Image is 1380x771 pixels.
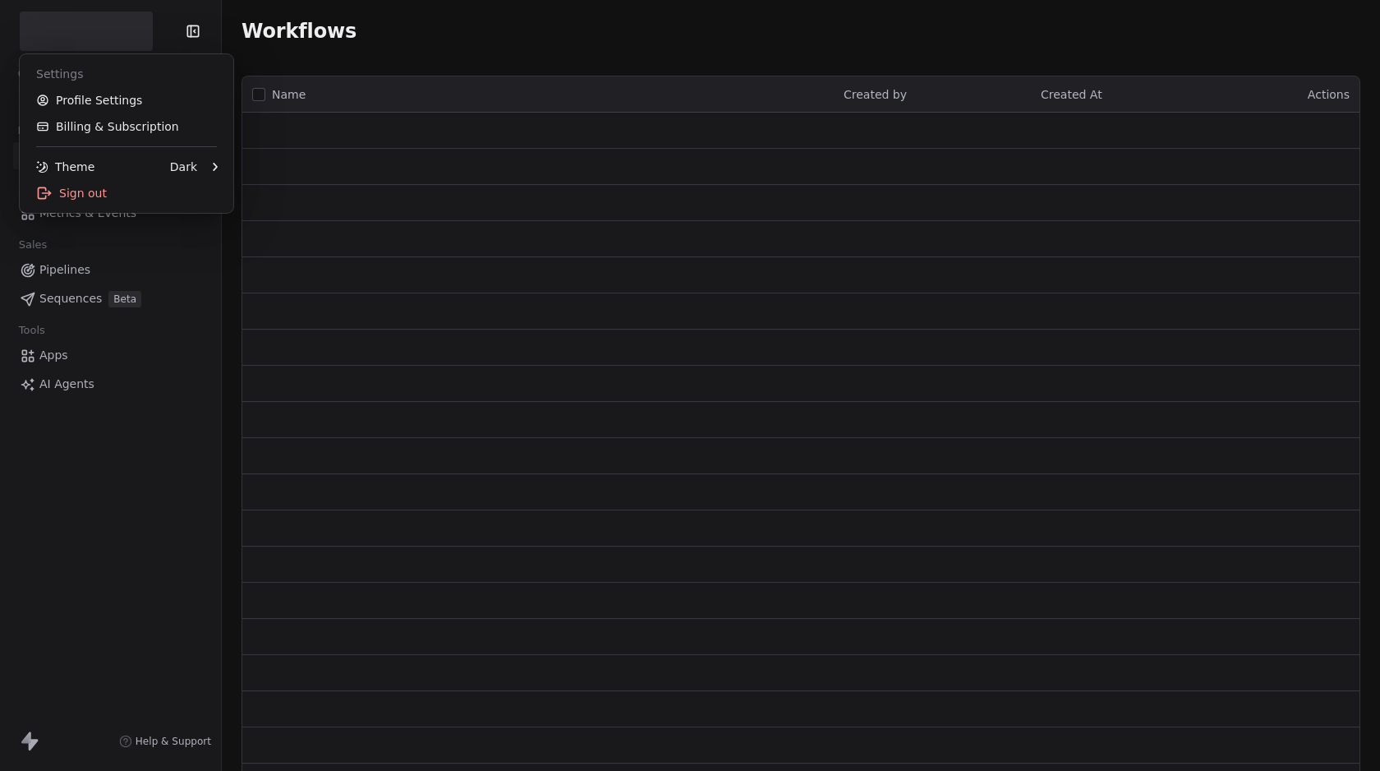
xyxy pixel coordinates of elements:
[26,113,227,140] a: Billing & Subscription
[26,61,227,87] div: Settings
[26,87,227,113] a: Profile Settings
[26,180,227,206] div: Sign out
[170,159,197,175] div: Dark
[36,159,94,175] div: Theme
